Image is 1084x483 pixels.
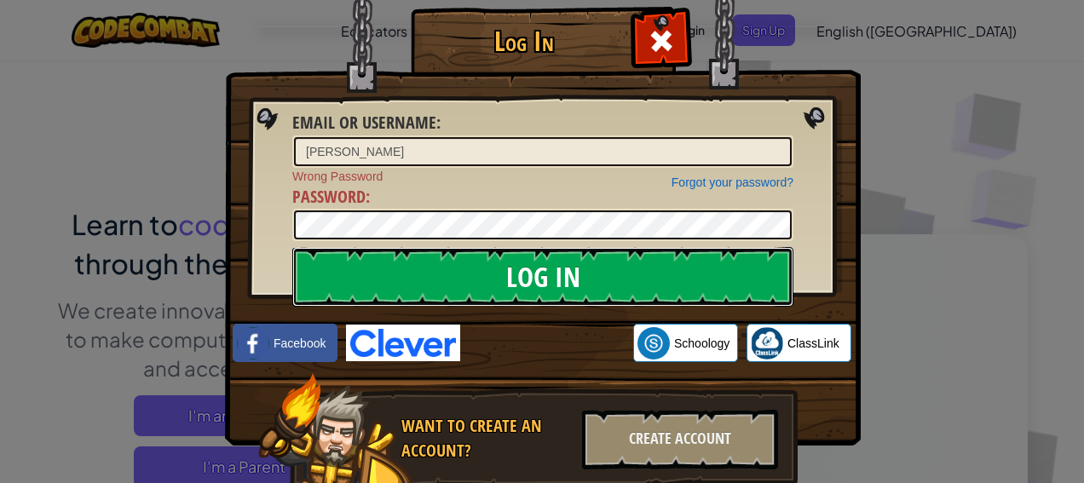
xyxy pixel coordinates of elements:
[292,185,366,208] span: Password
[582,410,778,469] div: Create Account
[637,327,670,359] img: schoology.png
[346,325,460,361] img: clever-logo-blue.png
[292,185,370,210] label: :
[674,335,729,352] span: Schoology
[672,175,793,189] a: Forgot your password?
[292,247,793,307] input: Log In
[401,414,572,463] div: Want to create an account?
[237,327,269,359] img: facebook_small.png
[274,335,326,352] span: Facebook
[787,335,839,352] span: ClassLink
[460,325,633,362] iframe: Sign in with Google Button
[751,327,783,359] img: classlink-logo-small.png
[415,26,632,56] h1: Log In
[292,168,793,185] span: Wrong Password
[292,111,441,135] label: :
[292,111,436,134] span: Email or Username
